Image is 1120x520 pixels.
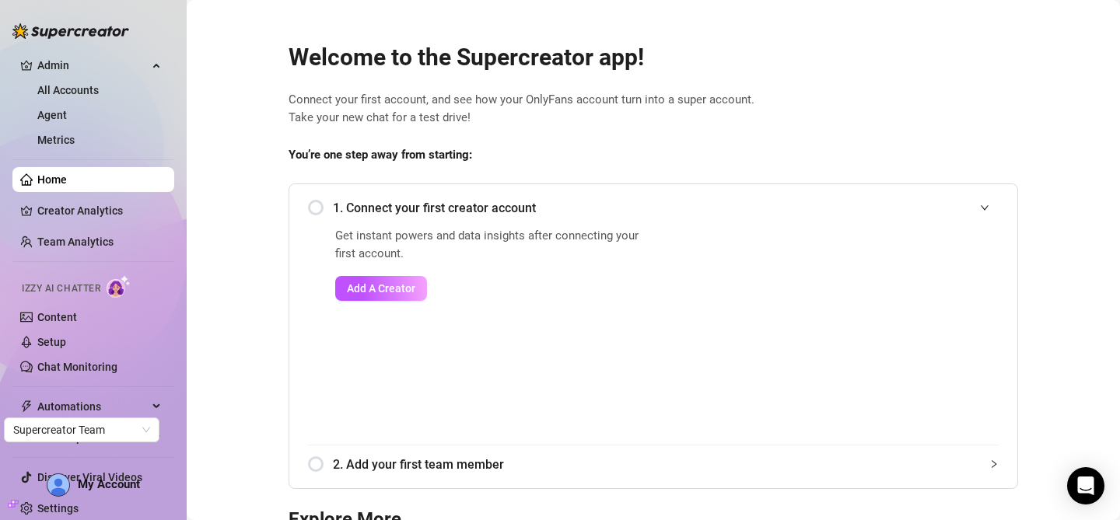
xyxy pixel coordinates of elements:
[335,227,649,263] span: Get instant powers and data insights after connecting your first account.
[20,400,33,413] span: thunderbolt
[47,474,69,496] img: AD_cMMTxCeTpmN1d5MnKJ1j-_uXZCpTKapSSqNGg4PyXtR_tCW7gZXTNmFz2tpVv9LSyNV7ff1CaS4f4q0HLYKULQOwoM5GQR...
[335,276,427,301] button: Add A Creator
[37,394,148,419] span: Automations
[335,276,649,301] a: Add A Creator
[37,336,66,348] a: Setup
[37,198,162,223] a: Creator Analytics
[308,189,999,227] div: 1. Connect your first creator account
[289,43,1018,72] h2: Welcome to the Supercreator app!
[37,53,148,78] span: Admin
[688,227,999,426] iframe: Add Creators
[980,203,989,212] span: expanded
[333,198,999,218] span: 1. Connect your first creator account
[20,59,33,72] span: crown
[22,281,100,296] span: Izzy AI Chatter
[37,236,114,248] a: Team Analytics
[308,445,999,483] div: 2. Add your first team member
[37,471,142,483] a: Discover Viral Videos
[37,134,75,146] a: Metrics
[37,84,99,96] a: All Accounts
[107,275,131,298] img: AI Chatter
[37,173,67,186] a: Home
[37,502,79,515] a: Settings
[289,148,472,162] strong: You’re one step away from starting:
[37,311,77,323] a: Content
[37,361,117,373] a: Chat Monitoring
[1067,467,1104,504] div: Open Intercom Messenger
[78,477,140,491] span: My Account
[333,455,999,474] span: 2. Add your first team member
[13,418,150,441] span: Supercreator Team
[989,459,999,469] span: collapsed
[289,91,1018,127] span: Connect your first account, and see how your OnlyFans account turn into a super account. Take you...
[12,23,129,39] img: logo-BBDzfeDw.svg
[37,109,67,121] a: Agent
[8,498,19,509] span: build
[347,282,415,295] span: Add A Creator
